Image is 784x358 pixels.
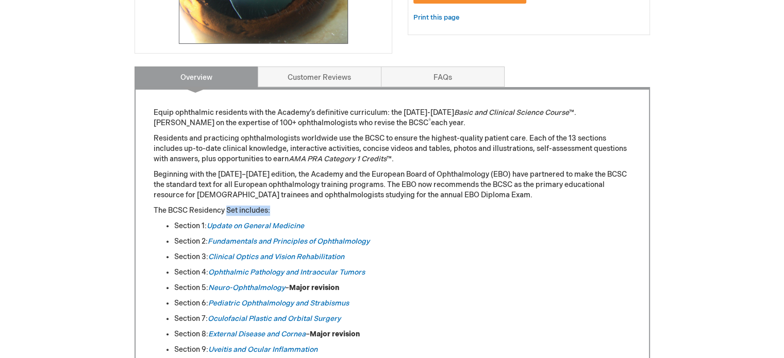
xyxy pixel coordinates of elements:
[174,329,631,339] li: Section 8: –
[289,283,339,292] strong: Major revision
[174,267,631,278] li: Section 4:
[174,298,631,309] li: Section 6:
[208,237,370,246] a: Fundamentals and Principles of Ophthalmology
[454,108,569,117] em: Basic and Clinical Science Course
[154,206,631,216] p: The BCSC Residency Set includes:
[208,283,285,292] a: Neuro-Ophthalmology
[174,236,631,247] li: Section 2:
[174,221,631,231] li: Section 1:
[208,330,306,338] a: External Disease and Cornea
[154,133,631,164] p: Residents and practicing ophthalmologists worldwide use the BCSC to ensure the highest-quality pa...
[174,345,631,355] li: Section 9:
[310,330,360,338] strong: Major revision
[413,11,459,24] a: Print this page
[428,118,431,124] sup: ®
[174,314,631,324] li: Section 7:
[208,252,344,261] a: Clinical Optics and Vision Rehabilitation
[207,221,304,230] a: Update on General Medicine
[154,108,631,128] p: Equip ophthalmic residents with the Academy’s definitive curriculum: the [DATE]-[DATE] ™. [PERSON...
[289,155,387,163] em: AMA PRA Category 1 Credits
[381,66,505,87] a: FAQs
[135,66,258,87] a: Overview
[174,252,631,262] li: Section 3:
[208,268,365,277] a: Ophthalmic Pathology and Intraocular Tumors
[174,283,631,293] li: Section 5: –
[208,299,349,308] a: Pediatric Ophthalmology and Strabismus
[258,66,381,87] a: Customer Reviews
[208,314,341,323] a: Oculofacial Plastic and Orbital Surgery
[154,169,631,200] p: Beginning with the [DATE]–[DATE] edition, the Academy and the European Board of Ophthalmology (EB...
[208,345,318,354] a: Uveitis and Ocular Inflammation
